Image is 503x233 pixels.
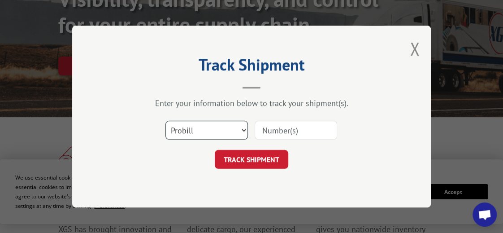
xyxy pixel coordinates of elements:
[473,202,497,227] a: Open chat
[117,58,386,75] h2: Track Shipment
[117,98,386,108] div: Enter your information below to track your shipment(s).
[215,150,288,169] button: TRACK SHIPMENT
[410,37,420,61] button: Close modal
[255,121,337,140] input: Number(s)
